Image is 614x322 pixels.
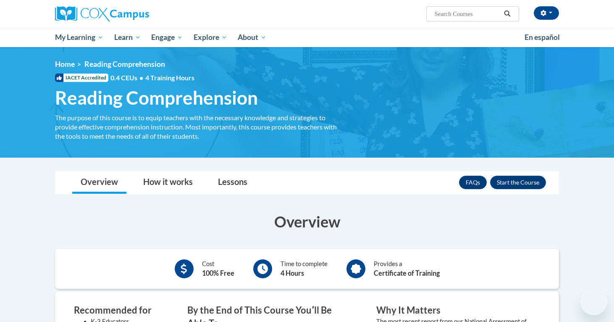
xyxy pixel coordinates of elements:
span: Explore [194,32,227,42]
a: How it works [135,172,201,194]
b: 100% Free [202,269,234,277]
button: Search [501,9,514,19]
span: IACET Accredited [55,74,108,82]
span: En español [525,33,560,42]
a: About [233,28,272,47]
div: Cost [202,259,234,278]
button: Account Settings [534,6,559,20]
input: Search Courses [434,9,501,19]
div: Provides a [374,259,440,278]
h3: Recommended for [74,304,162,317]
div: Main menu [42,28,572,47]
b: 4 Hours [281,269,304,277]
span: My Learning [55,32,103,42]
a: En español [519,29,565,46]
div: The purpose of this course is to equip teachers with the necessary knowledge and strategies to pr... [55,113,345,141]
a: Learn [109,28,146,47]
iframe: Button to launch messaging window [580,288,607,315]
span: 0.4 CEUs [110,73,194,82]
div: Time to complete [281,259,328,278]
a: Lessons [210,172,256,194]
a: FAQs [459,176,487,189]
a: Cox Campus [55,6,215,21]
img: Cox Campus [55,6,149,21]
span: • [139,74,143,82]
span: About [238,32,266,42]
h3: Why It Matters [376,304,540,317]
h3: Overview [55,211,559,232]
a: Overview [72,172,126,194]
button: Enroll [490,176,546,189]
span: Engage [151,32,183,42]
span: 4 Training Hours [145,74,194,82]
b: Certificate of Training [374,269,440,277]
span: Learn [114,32,141,42]
a: Explore [188,28,233,47]
a: Home [55,60,75,69]
a: My Learning [50,28,109,47]
a: Engage [146,28,188,47]
span: Reading Comprehension [55,87,258,109]
span: Reading Comprehension [84,60,165,69]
